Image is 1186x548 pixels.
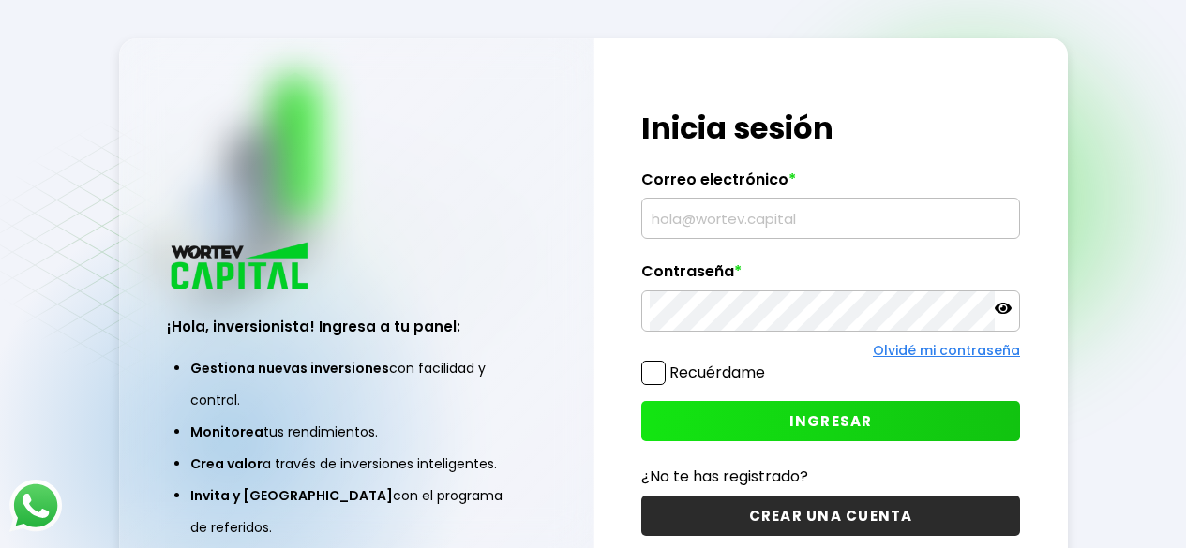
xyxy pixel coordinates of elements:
span: INGRESAR [789,411,873,431]
p: ¿No te has registrado? [641,465,1020,488]
label: Contraseña [641,262,1020,290]
li: con el programa de referidos. [190,480,522,543]
label: Recuérdame [669,362,765,383]
a: ¿No te has registrado?CREAR UNA CUENTA [641,465,1020,536]
a: Olvidé mi contraseña [873,341,1020,360]
span: Crea valor [190,454,263,473]
li: con facilidad y control. [190,352,522,416]
li: tus rendimientos. [190,416,522,448]
label: Correo electrónico [641,170,1020,199]
button: CREAR UNA CUENTA [641,496,1020,536]
li: a través de inversiones inteligentes. [190,448,522,480]
span: Invita y [GEOGRAPHIC_DATA] [190,486,393,505]
img: logo_wortev_capital [167,240,315,295]
h3: ¡Hola, inversionista! Ingresa a tu panel: [167,316,546,337]
span: Monitorea [190,422,263,441]
button: INGRESAR [641,401,1020,441]
img: logos_whatsapp-icon.242b2217.svg [9,480,62,532]
h1: Inicia sesión [641,106,1020,151]
span: Gestiona nuevas inversiones [190,359,389,378]
input: hola@wortev.capital [650,199,1012,238]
